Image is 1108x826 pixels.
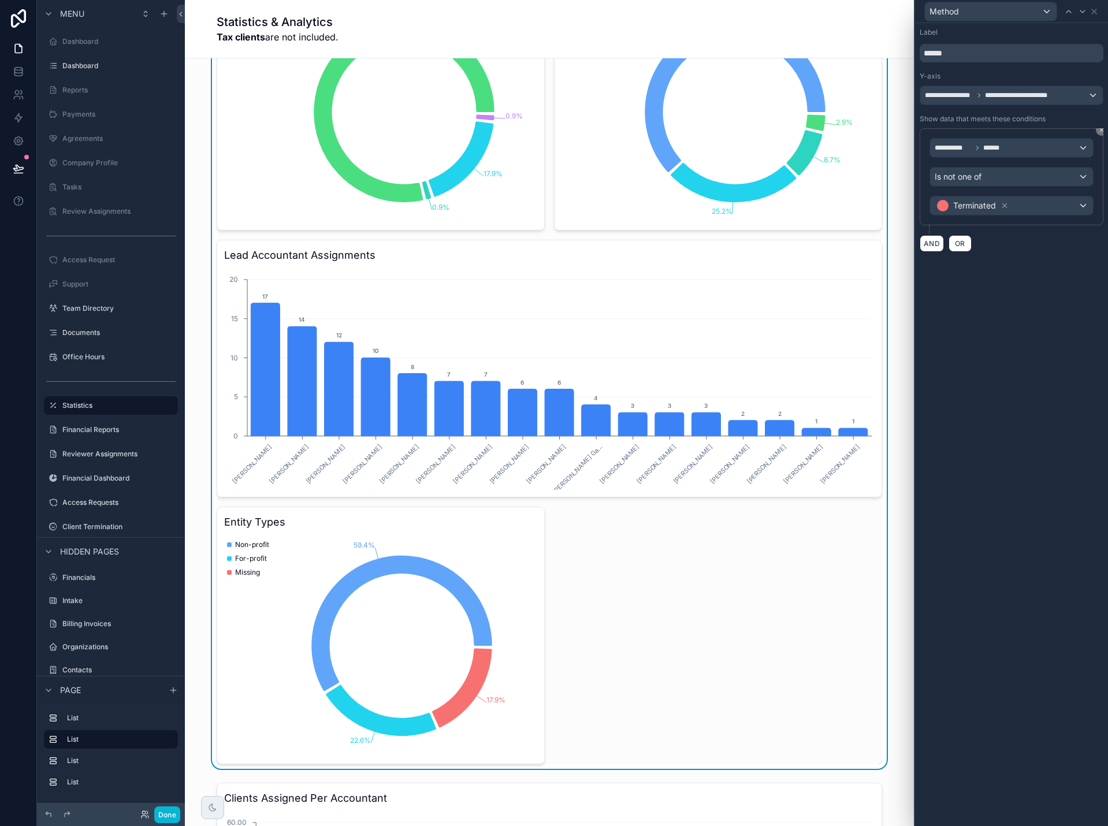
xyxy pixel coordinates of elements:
[44,421,178,439] a: Financial Reports
[451,442,494,485] text: [PERSON_NAME]
[62,255,176,265] label: Access Request
[62,37,176,46] label: Dashboard
[920,72,940,81] label: Y-axis
[562,1,875,223] div: chart
[44,493,178,512] a: Access Requests
[920,28,938,37] label: Label
[224,514,537,530] h3: Entity Types
[44,129,178,148] a: Agreements
[62,352,176,362] label: Office Hours
[488,442,531,485] text: [PERSON_NAME]
[525,442,567,485] text: [PERSON_NAME]
[60,8,84,20] span: Menu
[354,541,375,549] tspan: 59.4%
[373,347,378,354] text: 10
[60,684,81,696] span: Page
[60,546,119,557] span: Hidden pages
[852,418,854,425] text: 1
[231,442,274,485] text: [PERSON_NAME]
[336,332,342,338] text: 12
[486,695,505,704] tspan: 17.9%
[217,14,339,30] h1: Statistics & Analytics
[62,328,176,337] label: Documents
[44,445,178,463] a: Reviewer Assignments
[484,371,488,378] text: 7
[594,395,598,401] text: 4
[953,200,996,211] span: Terminated
[432,203,449,211] tspan: 0.9%
[233,431,238,440] tspan: 0
[505,111,523,120] tspan: 0.9%
[778,410,782,417] text: 2
[44,568,178,587] a: Financials
[44,32,178,51] a: Dashboard
[62,61,176,70] label: Dashboard
[267,442,310,485] text: [PERSON_NAME]
[44,178,178,196] a: Tasks
[62,280,176,289] label: Support
[920,235,944,252] button: AND
[557,379,561,386] text: 6
[935,171,981,183] span: Is not one of
[745,442,788,485] text: [PERSON_NAME]
[44,518,178,536] a: Client Termination
[44,469,178,488] a: Financial Dashboard
[67,713,173,723] label: List
[62,183,176,192] label: Tasks
[44,57,178,75] a: Dashboard
[62,522,176,531] label: Client Termination
[350,736,371,745] tspan: 22.6%
[229,275,238,284] tspan: 20
[37,704,185,803] div: scrollable content
[378,442,421,485] text: [PERSON_NAME]
[44,348,178,366] a: Office Hours
[62,401,171,410] label: Statistics
[44,323,178,342] a: Documents
[44,396,178,415] a: Statistics
[62,85,176,95] label: Reports
[231,314,238,323] tspan: 15
[262,293,268,300] text: 17
[62,498,176,507] label: Access Requests
[44,661,178,679] a: Contacts
[819,442,861,485] text: [PERSON_NAME]
[235,540,269,549] span: Non-profit
[44,275,178,293] a: Support
[62,596,176,605] label: Intake
[67,735,169,744] label: List
[836,118,853,126] tspan: 2.9%
[44,638,178,656] a: Organizations
[217,31,265,43] strong: Tax clients
[304,442,347,485] text: [PERSON_NAME]
[44,591,178,610] a: Intake
[920,114,1046,124] label: Show data that meets these conditions
[299,316,305,323] text: 14
[62,110,176,119] label: Payments
[520,379,524,386] text: 6
[598,442,641,485] text: [PERSON_NAME]
[235,568,260,577] span: Missing
[704,402,708,409] text: 3
[44,202,178,221] a: Review Assignments
[708,442,751,485] text: [PERSON_NAME]
[62,474,176,483] label: Financial Dashboard
[67,777,173,787] label: List
[44,615,178,633] a: Billing Invoices
[782,442,825,485] text: [PERSON_NAME]
[224,247,875,263] h3: Lead Accountant Assignments
[484,169,503,178] tspan: 17.9%
[712,207,733,215] tspan: 25.2%
[217,30,339,44] span: are not included.
[635,442,678,485] text: [PERSON_NAME]
[67,756,173,765] label: List
[953,239,968,248] span: OR
[62,642,176,652] label: Organizations
[415,442,458,485] text: [PERSON_NAME]
[234,392,238,401] tspan: 5
[44,81,178,99] a: Reports
[44,105,178,124] a: Payments
[224,268,875,490] div: chart
[230,354,238,362] tspan: 10
[741,410,745,417] text: 2
[815,418,817,425] text: 1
